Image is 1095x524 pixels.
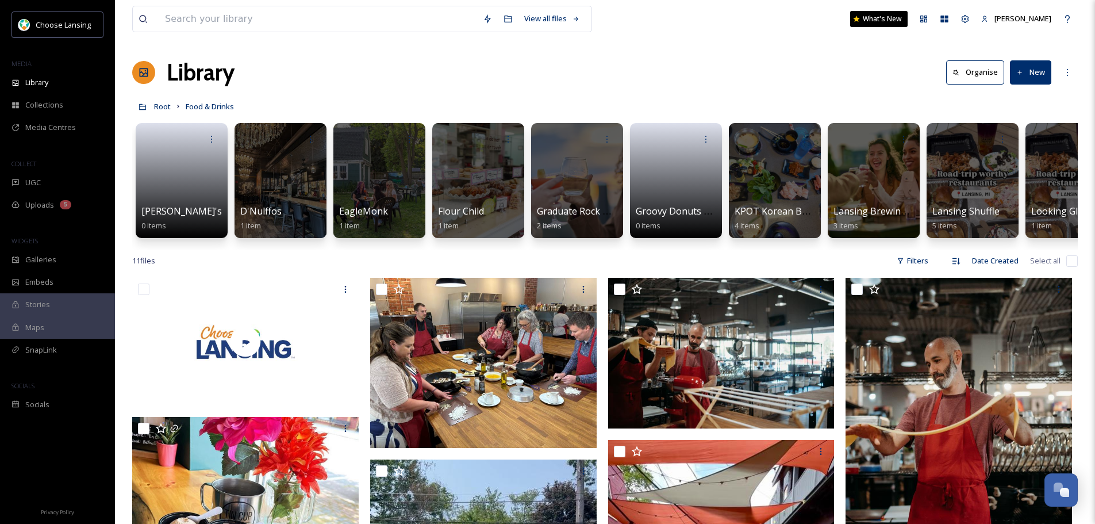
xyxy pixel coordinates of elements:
[41,508,74,516] span: Privacy Policy
[11,236,38,245] span: WIDGETS
[25,399,49,410] span: Socials
[25,100,63,110] span: Collections
[537,220,562,231] span: 2 items
[946,60,1004,84] button: Organise
[186,100,234,113] a: Food & Drinks
[1044,473,1078,507] button: Open Chat
[240,206,282,231] a: D'Nulffos1 item
[41,504,74,518] a: Privacy Policy
[240,205,282,217] span: D'Nulffos
[932,220,957,231] span: 5 items
[850,11,908,27] a: What's New
[994,13,1051,24] span: [PERSON_NAME]
[537,206,618,231] a: Graduate Rock Bar2 items
[735,205,859,217] span: KPOT Korean BBQ & Hot Pot
[932,205,1000,217] span: Lansing Shuffle
[966,250,1024,272] div: Date Created
[891,250,934,272] div: Filters
[132,255,155,266] span: 11 file s
[18,19,30,30] img: logo.jpeg
[833,220,858,231] span: 3 items
[25,299,50,310] span: Stories
[833,205,922,217] span: Lansing Brewing Co.
[735,206,859,231] a: KPOT Korean BBQ & Hot Pot4 items
[25,200,54,211] span: Uploads
[25,277,53,288] span: Embeds
[975,7,1057,30] a: [PERSON_NAME]
[932,206,1000,231] a: Lansing Shuffle5 items
[1030,255,1061,266] span: Select all
[518,7,586,30] a: View all files
[636,206,740,231] a: Groovy Donuts & Coffee0 items
[132,278,359,406] img: thumbnail
[11,159,36,168] span: COLLECT
[25,254,56,265] span: Galleries
[25,177,41,188] span: UGC
[339,220,360,231] span: 1 item
[36,20,91,30] span: Choose Lansing
[25,122,76,133] span: Media Centres
[636,220,660,231] span: 0 items
[141,220,166,231] span: 0 items
[438,206,484,231] a: Flour Child1 item
[735,220,759,231] span: 4 items
[154,100,171,113] a: Root
[154,101,171,112] span: Root
[946,60,1010,84] a: Organise
[25,345,57,355] span: SnapLink
[60,200,71,209] div: 5
[25,322,44,333] span: Maps
[833,206,922,231] a: Lansing Brewing Co.3 items
[240,220,261,231] span: 1 item
[339,206,388,231] a: EagleMonk1 item
[25,77,48,88] span: Library
[438,205,484,217] span: Flour Child
[11,381,34,390] span: SOCIALS
[11,59,32,68] span: MEDIA
[636,205,740,217] span: Groovy Donuts & Coffee
[438,220,459,231] span: 1 item
[608,278,835,429] img: Local Epicurean Credit Explore Michigan More (1).jpg
[159,6,477,32] input: Search your library
[186,101,234,112] span: Food & Drinks
[167,55,235,90] a: Library
[370,278,597,448] img: Local Epicurean Credit Melissa Nay.jpg
[141,205,222,217] span: [PERSON_NAME]'s
[1010,60,1051,84] button: New
[1031,220,1052,231] span: 1 item
[141,206,222,231] a: [PERSON_NAME]'s0 items
[339,205,388,217] span: EagleMonk
[537,205,618,217] span: Graduate Rock Bar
